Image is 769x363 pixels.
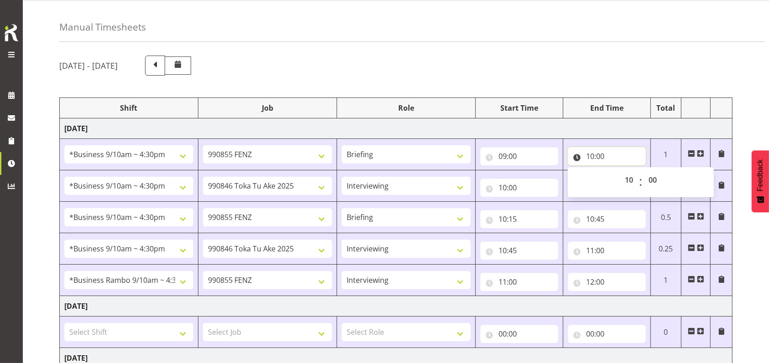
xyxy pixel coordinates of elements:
[480,147,558,165] input: Click to select...
[59,61,118,71] h5: [DATE] - [DATE]
[480,273,558,291] input: Click to select...
[480,179,558,197] input: Click to select...
[651,265,681,296] td: 1
[651,233,681,265] td: 0.25
[59,22,146,32] h4: Manual Timesheets
[756,159,764,191] span: Feedback
[752,150,769,212] button: Feedback - Show survey
[203,102,332,113] div: Job
[655,102,676,113] div: Total
[480,210,558,228] input: Click to select...
[651,202,681,233] td: 0.5
[480,102,558,113] div: Start Time
[651,317,681,348] td: 0
[2,23,21,43] img: Rosterit icon logo
[60,296,733,317] td: [DATE]
[568,325,646,343] input: Click to select...
[568,102,646,113] div: End Time
[480,325,558,343] input: Click to select...
[568,147,646,165] input: Click to select...
[568,273,646,291] input: Click to select...
[639,171,643,194] span: :
[651,139,681,170] td: 1
[480,241,558,260] input: Click to select...
[568,210,646,228] input: Click to select...
[568,241,646,260] input: Click to select...
[60,118,733,139] td: [DATE]
[64,102,193,113] div: Shift
[342,102,471,113] div: Role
